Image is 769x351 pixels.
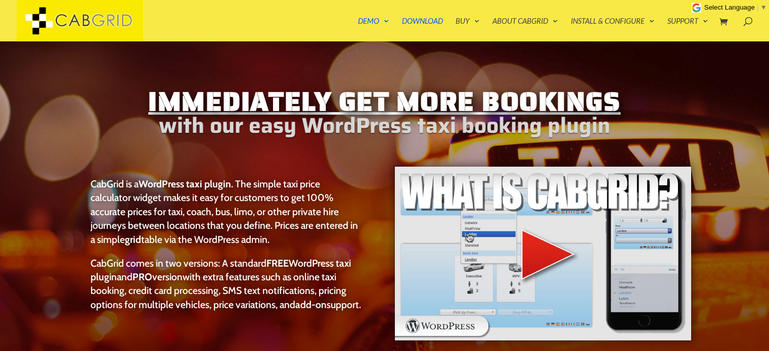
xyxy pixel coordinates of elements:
[91,177,362,257] p: CabGrid is a . The simple taxi price calculator widget makes it easy for customers to get 100% ac...
[402,17,443,41] a: Download
[77,87,692,121] h1: Immediately Get More Bookings
[91,257,351,283] a: FREEWordPress taxi plugin
[757,4,758,11] span: ​
[91,257,362,312] p: CabGrid comes in two versions: A standard and with extra features such as online taxi booking, cr...
[77,121,692,135] h2: with our easy WordPress taxi booking plugin
[760,4,767,11] span: ▼
[456,17,480,41] a: Buy
[266,257,289,269] strong: FREE
[394,166,692,341] img: WordPress taxi booking plugin Intro Video
[139,178,231,190] strong: WordPress taxi plugin
[125,233,141,245] strong: grid
[295,298,327,311] a: add-on
[132,271,152,283] strong: PRO
[492,17,558,41] a: About CabGrid
[571,17,655,41] a: Install & Configure
[358,17,389,41] a: Demo
[704,4,767,11] a: Select Language​
[704,4,755,11] span: Select Language
[394,333,692,343] a: WordPress taxi booking plugin Intro Video
[17,14,143,25] a: CabGrid Taxi Plugin
[667,17,708,41] a: Support
[132,271,183,283] a: PROversion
